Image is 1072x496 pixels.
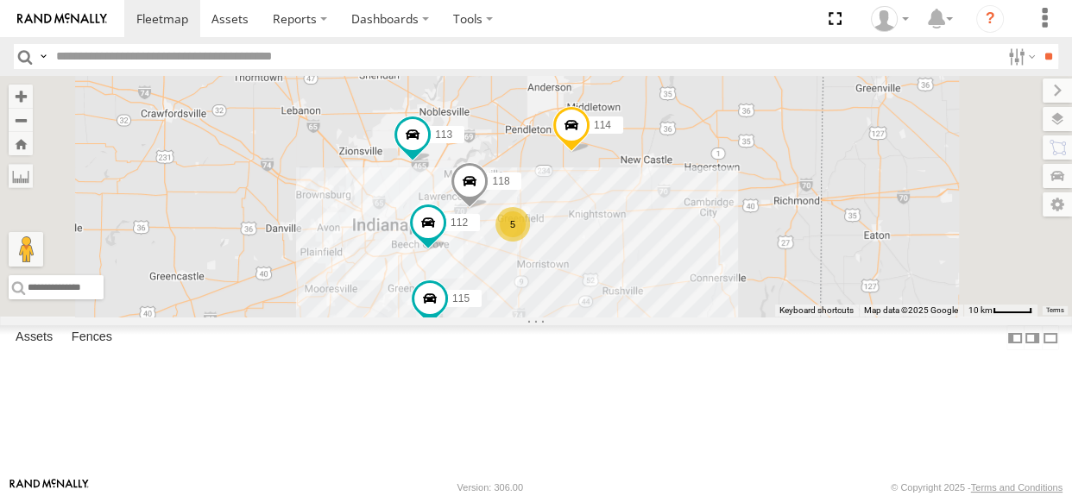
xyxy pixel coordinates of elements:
span: 118 [492,175,509,187]
div: Brandon Hickerson [865,6,915,32]
div: © Copyright 2025 - [891,482,1063,493]
button: Zoom out [9,108,33,132]
span: 115 [452,292,470,305]
a: Terms and Conditions [971,482,1063,493]
div: 5 [495,207,530,242]
label: Fences [63,326,121,350]
label: Assets [7,326,61,350]
button: Map Scale: 10 km per 42 pixels [963,305,1037,317]
button: Keyboard shortcuts [779,305,854,317]
label: Measure [9,164,33,188]
a: Visit our Website [9,479,89,496]
span: 113 [435,129,452,141]
span: 114 [594,119,611,131]
button: Zoom Home [9,132,33,155]
div: Version: 306.00 [457,482,523,493]
i: ? [976,5,1004,33]
label: Dock Summary Table to the Right [1024,325,1041,350]
button: Zoom in [9,85,33,108]
label: Map Settings [1043,192,1072,217]
img: rand-logo.svg [17,13,107,25]
button: Drag Pegman onto the map to open Street View [9,232,43,267]
span: Map data ©2025 Google [864,305,958,315]
span: 10 km [968,305,993,315]
label: Search Query [36,44,50,69]
a: Terms (opens in new tab) [1046,307,1064,314]
label: Hide Summary Table [1042,325,1059,350]
label: Dock Summary Table to the Left [1006,325,1024,350]
span: 112 [451,217,468,229]
label: Search Filter Options [1001,44,1038,69]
